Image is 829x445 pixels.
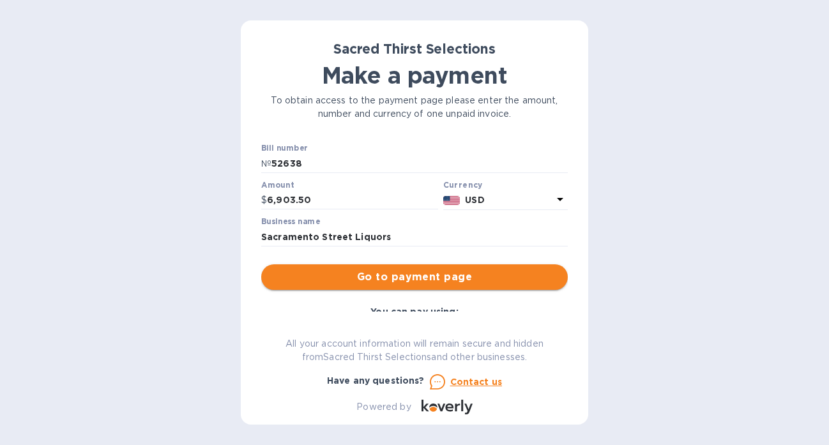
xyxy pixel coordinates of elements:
input: 0.00 [267,191,438,210]
p: $ [261,193,267,207]
label: Amount [261,181,294,189]
label: Business name [261,218,320,226]
input: Enter bill number [271,154,568,173]
b: You can pay using: [370,306,458,317]
b: Sacred Thirst Selections [333,41,496,57]
u: Contact us [450,377,503,387]
input: Enter business name [261,227,568,246]
button: Go to payment page [261,264,568,290]
img: USD [443,196,460,205]
p: № [261,157,271,170]
span: Go to payment page [271,269,558,285]
p: To obtain access to the payment page please enter the amount, number and currency of one unpaid i... [261,94,568,121]
b: Have any questions? [327,375,425,386]
b: Currency [443,180,483,190]
h1: Make a payment [261,62,568,89]
b: USD [465,195,484,205]
p: All your account information will remain secure and hidden from Sacred Thirst Selections and othe... [261,337,568,364]
label: Bill number [261,145,307,153]
p: Powered by [356,400,411,414]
